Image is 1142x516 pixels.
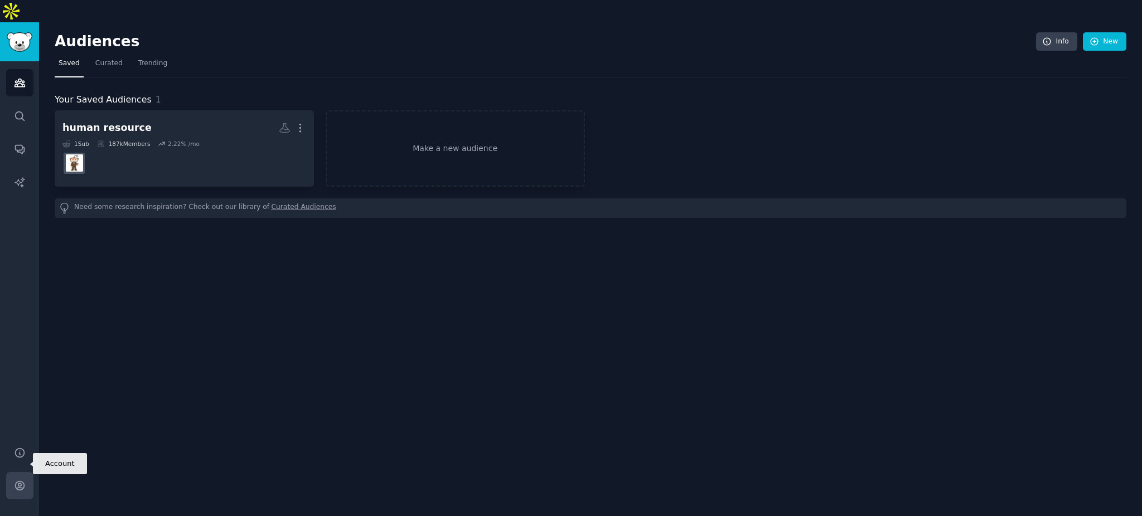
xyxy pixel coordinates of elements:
img: GummySearch logo [7,32,32,52]
img: humanresources [66,154,83,172]
a: New [1083,32,1126,51]
a: Curated [91,55,127,77]
span: Trending [138,59,167,69]
a: Trending [134,55,171,77]
div: 187k Members [97,140,151,148]
a: Info [1036,32,1077,51]
span: Curated [95,59,123,69]
div: 2.22 % /mo [168,140,200,148]
span: 1 [156,94,161,105]
a: Make a new audience [326,110,585,187]
div: human resource [62,121,152,135]
h2: Audiences [55,33,1036,51]
a: Curated Audiences [272,202,336,214]
div: 1 Sub [62,140,89,148]
a: human resource1Sub187kMembers2.22% /mohumanresources [55,110,314,187]
span: Your Saved Audiences [55,93,152,107]
a: Saved [55,55,84,77]
div: Need some research inspiration? Check out our library of [55,198,1126,218]
span: Saved [59,59,80,69]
